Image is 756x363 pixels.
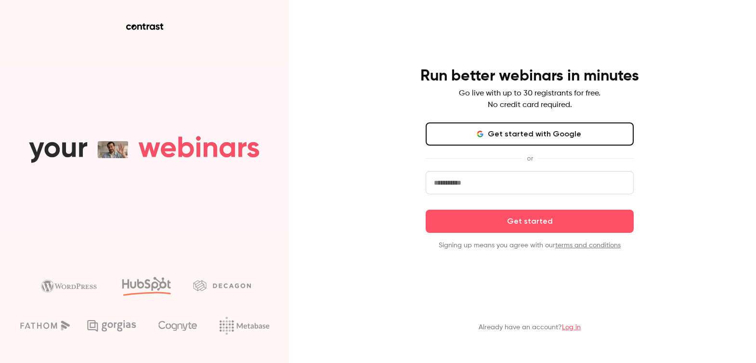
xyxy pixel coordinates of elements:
span: or [522,153,538,163]
a: Log in [562,324,581,331]
button: Get started [426,210,634,233]
h4: Run better webinars in minutes [420,67,639,86]
a: terms and conditions [555,242,621,249]
button: Get started with Google [426,122,634,146]
img: decagon [193,280,251,291]
p: Already have an account? [479,323,581,332]
p: Go live with up to 30 registrants for free. No credit card required. [459,88,600,111]
p: Signing up means you agree with our [426,241,634,250]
